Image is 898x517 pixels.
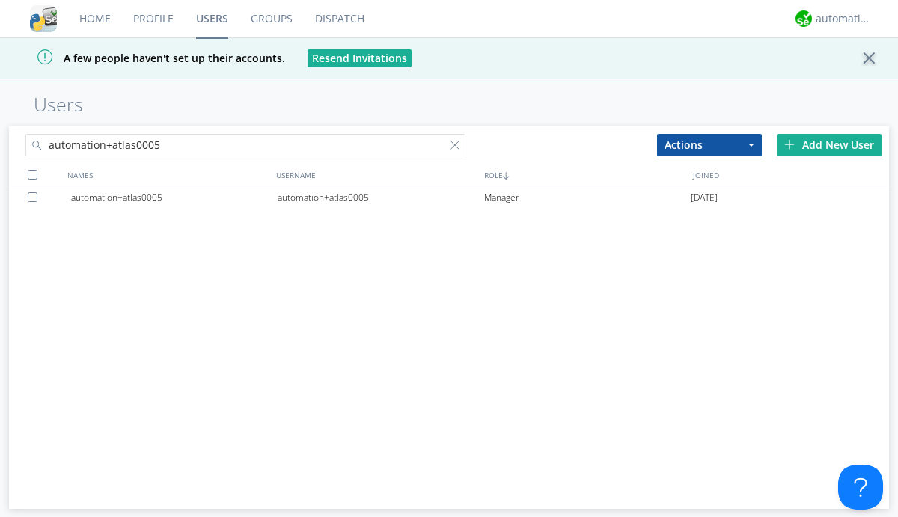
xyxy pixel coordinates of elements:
[784,139,795,150] img: plus.svg
[484,186,691,209] div: Manager
[795,10,812,27] img: d2d01cd9b4174d08988066c6d424eccd
[71,186,278,209] div: automation+atlas0005
[25,134,465,156] input: Search users
[308,49,412,67] button: Resend Invitations
[657,134,762,156] button: Actions
[9,186,889,209] a: automation+atlas0005automation+atlas0005Manager[DATE]
[480,164,689,186] div: ROLE
[272,164,481,186] div: USERNAME
[777,134,882,156] div: Add New User
[64,164,272,186] div: NAMES
[11,51,285,65] span: A few people haven't set up their accounts.
[816,11,872,26] div: automation+atlas
[689,164,898,186] div: JOINED
[691,186,718,209] span: [DATE]
[278,186,484,209] div: automation+atlas0005
[838,465,883,510] iframe: Toggle Customer Support
[30,5,57,32] img: cddb5a64eb264b2086981ab96f4c1ba7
